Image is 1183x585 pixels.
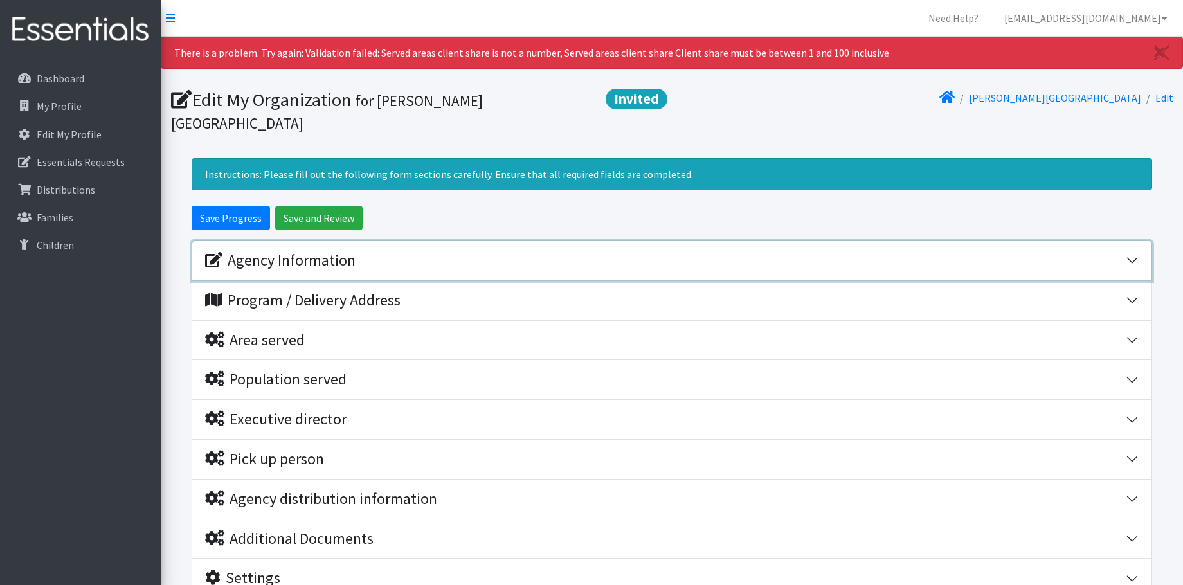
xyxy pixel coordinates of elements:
[205,530,374,548] div: Additional Documents
[171,91,483,132] small: for [PERSON_NAME][GEOGRAPHIC_DATA]
[37,156,125,168] p: Essentials Requests
[192,206,270,230] input: Save Progress
[205,450,324,469] div: Pick up person
[205,251,356,270] div: Agency Information
[606,89,667,109] span: Invited
[994,5,1178,31] a: [EMAIL_ADDRESS][DOMAIN_NAME]
[37,183,95,196] p: Distributions
[1155,91,1173,104] a: Edit
[171,89,667,133] h1: Edit My Organization
[37,72,84,85] p: Dashboard
[918,5,989,31] a: Need Help?
[192,400,1151,439] button: Executive director
[1141,37,1182,68] a: Close
[5,232,156,258] a: Children
[969,91,1141,104] a: [PERSON_NAME][GEOGRAPHIC_DATA]
[192,519,1151,559] button: Additional Documents
[5,122,156,147] a: Edit My Profile
[275,206,363,230] input: Save and Review
[205,291,401,310] div: Program / Delivery Address
[192,158,1152,190] div: Instructions: Please fill out the following form sections carefully. Ensure that all required fie...
[192,281,1151,320] button: Program / Delivery Address
[205,370,347,389] div: Population served
[192,480,1151,519] button: Agency distribution information
[5,66,156,91] a: Dashboard
[205,490,437,509] div: Agency distribution information
[37,239,74,251] p: Children
[5,177,156,203] a: Distributions
[205,410,347,429] div: Executive director
[192,241,1151,280] button: Agency Information
[5,93,156,119] a: My Profile
[205,331,305,350] div: Area served
[5,149,156,175] a: Essentials Requests
[192,440,1151,479] button: Pick up person
[37,100,82,113] p: My Profile
[161,37,1183,69] div: There is a problem. Try again: Validation failed: Served areas client share is not a number, Serv...
[37,211,73,224] p: Families
[192,360,1151,399] button: Population served
[5,204,156,230] a: Families
[5,8,156,51] img: HumanEssentials
[37,128,102,141] p: Edit My Profile
[192,321,1151,360] button: Area served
